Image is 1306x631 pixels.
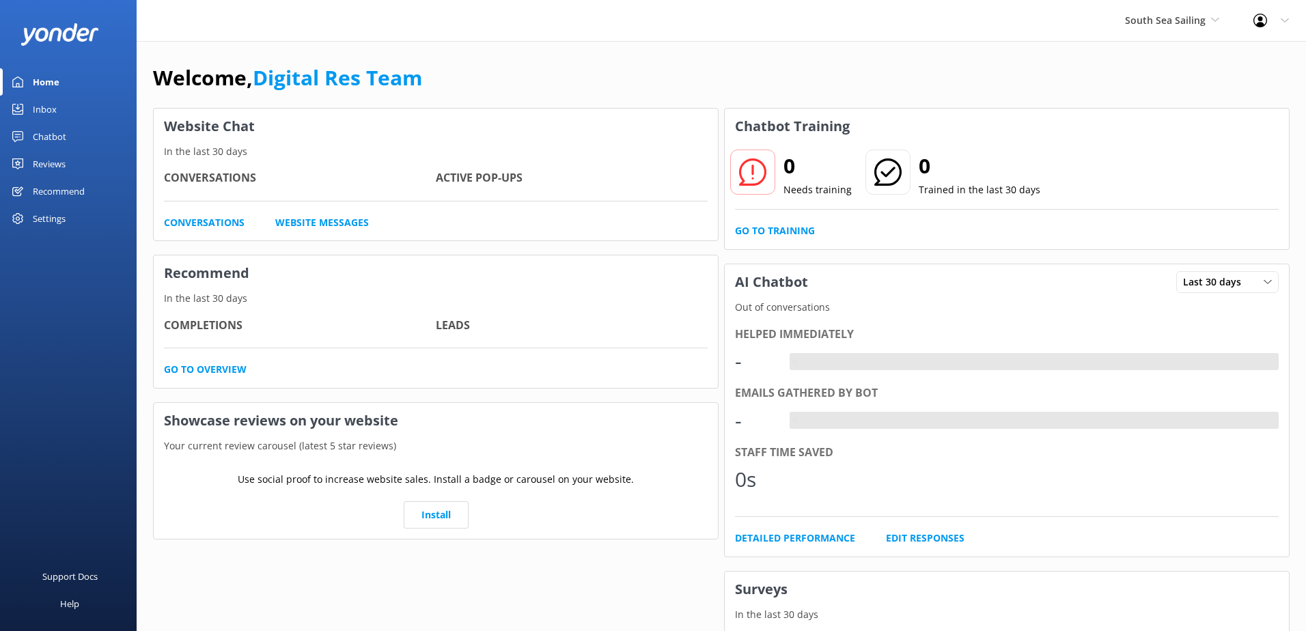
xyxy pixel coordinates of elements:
p: Your current review carousel (latest 5 star reviews) [154,438,718,453]
p: In the last 30 days [154,291,718,306]
h3: Surveys [725,572,1289,607]
h4: Leads [436,317,708,335]
h2: 0 [783,150,852,182]
div: Inbox [33,96,57,123]
div: 0s [735,463,776,496]
h3: Recommend [154,255,718,291]
h3: Website Chat [154,109,718,144]
a: Go to Training [735,223,815,238]
p: Use social proof to increase website sales. Install a badge or carousel on your website. [238,472,634,487]
div: Staff time saved [735,444,1279,462]
div: Reviews [33,150,66,178]
div: Help [60,590,79,617]
div: Helped immediately [735,326,1279,343]
span: Last 30 days [1183,275,1249,290]
h2: 0 [919,150,1040,182]
p: In the last 30 days [154,144,718,159]
a: Edit Responses [886,531,964,546]
img: yonder-white-logo.png [20,23,99,46]
div: Recommend [33,178,85,205]
h3: Chatbot Training [725,109,860,144]
h1: Welcome, [153,61,422,94]
p: Out of conversations [725,300,1289,315]
div: Chatbot [33,123,66,150]
a: Website Messages [275,215,369,230]
a: Detailed Performance [735,531,855,546]
a: Digital Res Team [253,64,422,92]
p: Trained in the last 30 days [919,182,1040,197]
div: - [735,345,776,378]
div: Settings [33,205,66,232]
h4: Completions [164,317,436,335]
h3: Showcase reviews on your website [154,403,718,438]
a: Conversations [164,215,245,230]
h4: Conversations [164,169,436,187]
div: - [790,412,800,430]
div: Home [33,68,59,96]
p: Needs training [783,182,852,197]
a: Install [404,501,469,529]
div: Support Docs [42,563,98,590]
p: In the last 30 days [725,607,1289,622]
div: - [735,404,776,437]
h3: AI Chatbot [725,264,818,300]
span: South Sea Sailing [1125,14,1206,27]
a: Go to overview [164,362,247,377]
h4: Active Pop-ups [436,169,708,187]
div: Emails gathered by bot [735,384,1279,402]
div: - [790,353,800,371]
